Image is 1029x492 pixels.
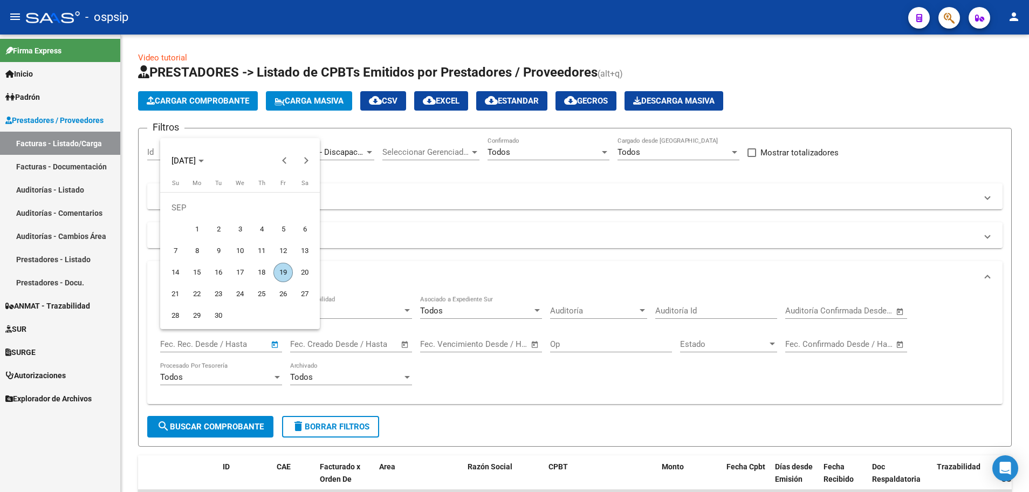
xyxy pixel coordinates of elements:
[273,241,293,261] span: 12
[166,241,185,261] span: 7
[186,283,208,305] button: September 22, 2025
[294,283,315,305] button: September 27, 2025
[208,305,229,326] button: September 30, 2025
[186,262,208,283] button: September 15, 2025
[295,263,314,282] span: 20
[295,220,314,239] span: 6
[258,180,265,187] span: Th
[230,263,250,282] span: 17
[167,151,208,170] button: Choose month and year
[251,218,272,240] button: September 4, 2025
[274,150,296,172] button: Previous month
[164,283,186,305] button: September 21, 2025
[229,283,251,305] button: September 24, 2025
[273,263,293,282] span: 19
[301,180,308,187] span: Sa
[272,262,294,283] button: September 19, 2025
[251,240,272,262] button: September 11, 2025
[209,284,228,304] span: 23
[229,218,251,240] button: September 3, 2025
[209,263,228,282] span: 16
[166,284,185,304] span: 21
[252,284,271,304] span: 25
[166,263,185,282] span: 14
[236,180,244,187] span: We
[229,262,251,283] button: September 17, 2025
[272,283,294,305] button: September 26, 2025
[273,220,293,239] span: 5
[273,284,293,304] span: 26
[992,455,1018,481] div: Open Intercom Messenger
[187,263,207,282] span: 15
[209,306,228,325] span: 30
[187,306,207,325] span: 29
[164,305,186,326] button: September 28, 2025
[208,283,229,305] button: September 23, 2025
[209,241,228,261] span: 9
[208,262,229,283] button: September 16, 2025
[186,240,208,262] button: September 8, 2025
[230,284,250,304] span: 24
[187,220,207,239] span: 1
[252,241,271,261] span: 11
[272,240,294,262] button: September 12, 2025
[295,284,314,304] span: 27
[230,220,250,239] span: 3
[251,262,272,283] button: September 18, 2025
[215,180,222,187] span: Tu
[193,180,201,187] span: Mo
[172,180,179,187] span: Su
[252,220,271,239] span: 4
[294,262,315,283] button: September 20, 2025
[209,220,228,239] span: 2
[280,180,286,187] span: Fr
[208,240,229,262] button: September 9, 2025
[164,262,186,283] button: September 14, 2025
[166,306,185,325] span: 28
[296,150,317,172] button: Next month
[187,241,207,261] span: 8
[187,284,207,304] span: 22
[186,218,208,240] button: September 1, 2025
[252,263,271,282] span: 18
[164,240,186,262] button: September 7, 2025
[272,218,294,240] button: September 5, 2025
[208,218,229,240] button: September 2, 2025
[251,283,272,305] button: September 25, 2025
[294,240,315,262] button: September 13, 2025
[294,218,315,240] button: September 6, 2025
[295,241,314,261] span: 13
[229,240,251,262] button: September 10, 2025
[164,197,315,218] td: SEP
[186,305,208,326] button: September 29, 2025
[230,241,250,261] span: 10
[172,156,196,166] span: [DATE]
